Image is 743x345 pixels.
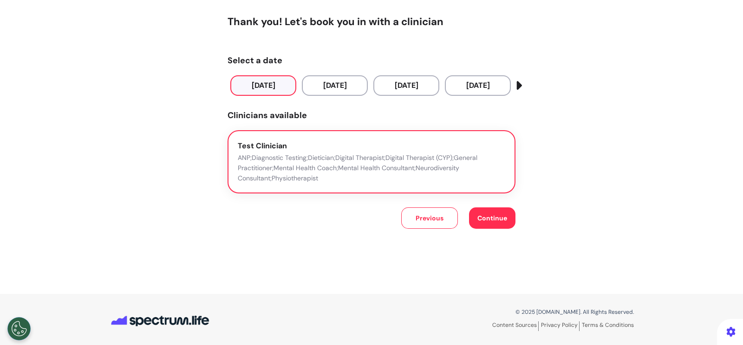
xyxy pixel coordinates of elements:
[228,111,515,121] h4: Clinicians available
[477,214,507,222] span: Continue
[228,16,515,28] h3: Thank you! Let's book you in with a clinician
[109,310,211,332] img: Spectrum.Life logo
[492,321,539,331] a: Content Sources
[228,56,515,66] h4: Select a date
[445,75,511,96] button: [DATE]
[378,308,634,316] p: © 2025 [DOMAIN_NAME]. All Rights Reserved.
[230,75,296,96] button: [DATE]
[7,317,31,340] button: Open Preferences
[238,141,287,151] span: Test Clinician
[582,321,634,329] a: Terms & Conditions
[541,321,580,331] a: Privacy Policy
[228,130,515,194] button: Test ClinicianANP;Diagnostic Testing;Dietician;Digital Therapist;Digital Therapist (CYP);General ...
[373,75,439,96] button: [DATE]
[302,75,368,96] button: [DATE]
[469,207,515,229] button: Continue
[401,207,458,229] button: Previous
[238,153,505,183] p: ANP;Diagnostic Testing;Dietician;Digital Therapist;Digital Therapist (CYP);General Practitioner;M...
